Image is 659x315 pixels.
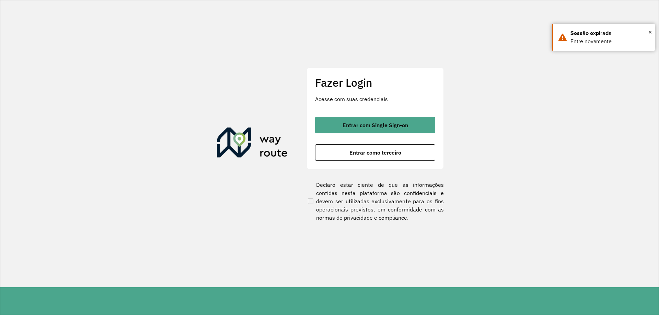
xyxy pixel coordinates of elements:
label: Declaro estar ciente de que as informações contidas nesta plataforma são confidenciais e devem se... [307,181,444,222]
img: Roteirizador AmbevTech [217,128,288,160]
button: Close [648,27,652,37]
span: Entrar com Single Sign-on [343,122,408,128]
h2: Fazer Login [315,76,435,89]
span: Entrar como terceiro [349,150,401,155]
div: Entre novamente [570,37,650,46]
span: × [648,27,652,37]
div: Sessão expirada [570,29,650,37]
button: button [315,117,435,133]
p: Acesse com suas credenciais [315,95,435,103]
button: button [315,144,435,161]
